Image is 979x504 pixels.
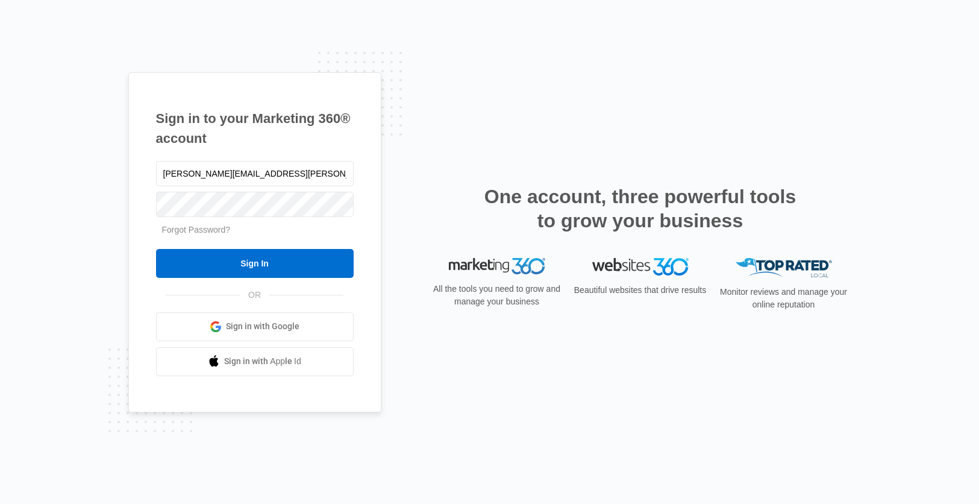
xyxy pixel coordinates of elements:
span: Sign in with Apple Id [224,355,301,368]
a: Sign in with Google [156,312,354,341]
input: Sign In [156,249,354,278]
p: Beautiful websites that drive results [573,284,708,297]
img: Websites 360 [592,258,689,276]
a: Sign in with Apple Id [156,347,354,376]
a: Forgot Password? [162,225,231,235]
input: Email [156,161,354,186]
img: Top Rated Local [736,258,832,278]
span: OR [240,289,269,301]
img: Marketing 360 [449,258,545,275]
h2: One account, three powerful tools to grow your business [481,184,800,233]
h1: Sign in to your Marketing 360® account [156,109,354,148]
p: All the tools you need to grow and manage your business [430,283,565,308]
p: Monitor reviews and manage your online reputation [716,286,851,311]
span: Sign in with Google [226,320,299,333]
